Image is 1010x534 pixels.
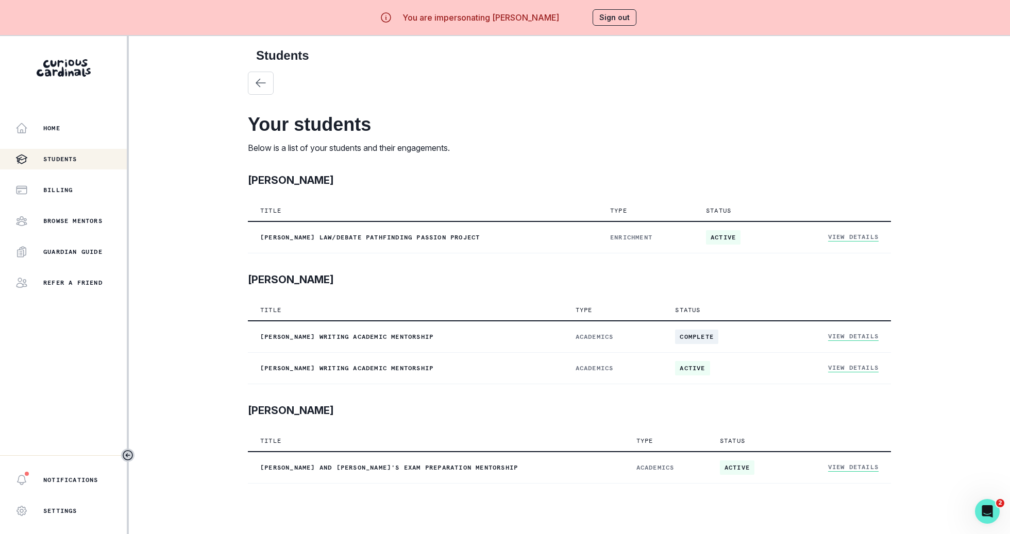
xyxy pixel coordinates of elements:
iframe: Intercom live chat [975,499,1000,524]
img: Curious Cardinals Logo [37,59,91,77]
h2: Your students [248,113,891,135]
span: complete [675,330,718,344]
p: Browse Mentors [43,217,103,225]
p: Settings [43,507,77,515]
p: ENRICHMENT [610,233,681,242]
p: Refer a friend [43,279,103,287]
p: Billing [43,186,73,194]
span: active [675,361,710,375]
p: Status [720,437,745,445]
p: [PERSON_NAME] [248,173,334,188]
button: Sign out [593,9,636,26]
p: Students [43,155,77,163]
p: [PERSON_NAME] Law/Debate Pathfinding Passion Project [260,233,585,242]
p: [PERSON_NAME] [248,403,334,418]
a: View Details [828,233,879,242]
a: View Details [828,364,879,372]
p: Guardian Guide [43,248,103,256]
a: View Details [828,463,879,472]
a: View Details [828,332,879,341]
p: Title [260,306,281,314]
p: Type [576,306,593,314]
p: Home [43,124,60,132]
p: Title [260,437,281,445]
p: ACADEMICS [576,364,651,372]
p: Status [675,306,700,314]
p: Title [260,206,281,215]
h2: Students [256,48,883,63]
p: ACADEMICS [576,333,651,341]
span: active [720,460,754,475]
button: Toggle sidebar [121,449,134,462]
p: Notifications [43,476,98,484]
p: Status [706,206,731,215]
p: [PERSON_NAME] and [PERSON_NAME]'s Exam Preparation Mentorship [260,463,612,472]
p: [PERSON_NAME] Writing Academic Mentorship [260,333,551,341]
p: Type [610,206,627,215]
p: Type [636,437,653,445]
p: Below is a list of your students and their engagements. [248,142,891,154]
p: You are impersonating [PERSON_NAME] [402,11,559,24]
span: 2 [996,499,1004,507]
span: active [706,230,740,245]
p: ACADEMICS [636,463,695,472]
p: [PERSON_NAME] [248,272,334,287]
p: [PERSON_NAME] Writing Academic Mentorship [260,364,551,372]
